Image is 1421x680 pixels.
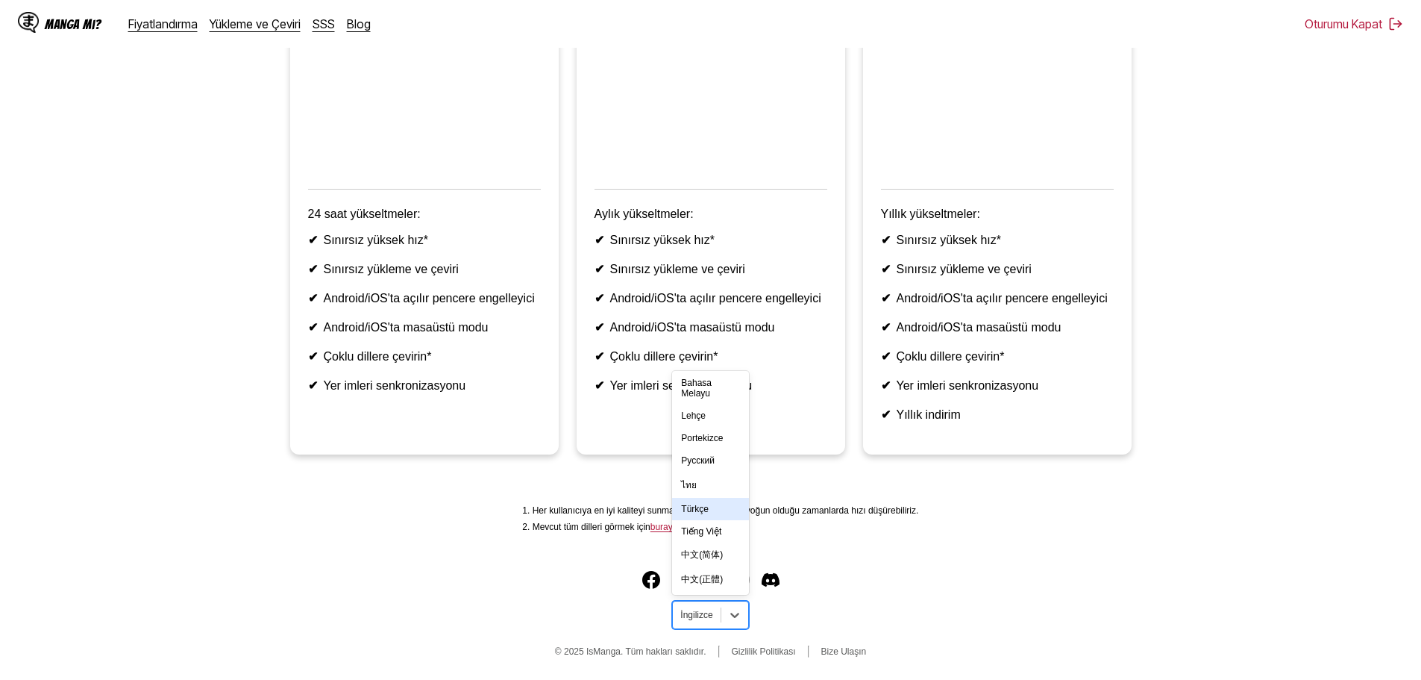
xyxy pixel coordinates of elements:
font: Android/iOS'ta masaüstü modu [324,321,489,334]
font: ✔ [308,263,318,275]
font: ✔ [881,263,891,275]
font: ✔ [595,379,604,392]
font: Tiếng Việt [681,526,721,537]
font: Lehçe [681,411,706,421]
font: ✔ [881,292,891,305]
a: Blog [347,16,371,31]
font: Aylık yükseltmeler: [595,208,694,220]
font: Sınırsız yükleme ve çeviri [897,263,1032,275]
iframe: PayPal [308,69,541,168]
font: Bahasa Melayu [681,378,712,399]
font: ✔ [881,408,891,421]
font: Android/iOS'ta açılır pencere engelleyici [610,292,821,305]
a: SSS [313,16,335,31]
img: IsManga Discord [762,571,779,589]
iframe: PayPal [881,69,1114,168]
font: Manga mı? [45,17,101,31]
font: ไทย [681,480,697,490]
a: Mevcut diller [650,522,678,532]
button: Oturumu Kapat [1305,16,1403,31]
font: ✔ [595,350,604,363]
font: ✔ [881,234,891,246]
font: Sınırsız yükleme ve çeviri [610,263,745,275]
font: ✔ [881,321,891,334]
font: Yıllık indirim [897,408,961,421]
iframe: PayPal [595,69,827,168]
font: Yer imleri senkronizasyonu [324,379,466,392]
input: Dil seçin [680,610,683,620]
font: ✔ [308,321,318,334]
font: ✔ [881,350,891,363]
font: Çoklu dillere çevirin* [897,350,1005,363]
a: Yükleme ve Çeviri [210,16,301,31]
font: Oturumu Kapat [1305,16,1382,31]
font: ✔ [308,379,318,392]
font: Her kullanıcıya en iyi kaliteyi sunmak için, sunucunun yoğun olduğu zamanlarda hızı düşürebiliriz. [533,505,919,516]
font: ✔ [308,350,318,363]
font: Yıllık yükseltmeler: [881,208,980,220]
font: ✔ [308,292,318,305]
font: ✔ [595,321,604,334]
font: ✔ [595,234,604,246]
font: ✔ [595,263,604,275]
font: Yer imleri senkronizasyonu [610,379,753,392]
a: Facebook [642,571,660,589]
font: © 2025 IsManga. Tüm hakları saklıdır. [555,646,706,657]
a: Bize Ulaşın [821,646,867,657]
img: IsManga Logo [18,12,39,33]
font: Sınırsız yüksek hız* [610,234,715,246]
img: oturumu Kapat [1388,16,1403,31]
font: Sınırsız yüksek hız* [897,234,1002,246]
font: ✔ [595,292,604,305]
font: Русский [681,455,715,466]
font: 24 saat yükseltmeler: [308,208,421,220]
font: Android/iOS'ta masaüstü modu [897,321,1061,334]
font: Android/iOS'ta açılır pencere engelleyici [897,292,1108,305]
img: IsManga Facebook [642,571,660,589]
a: Fiyatlandırma [128,16,198,31]
font: Yer imleri senkronizasyonu [897,379,1039,392]
font: Android/iOS'ta masaüstü modu [610,321,775,334]
font: Android/iOS'ta açılır pencere engelleyici [324,292,535,305]
a: Uyuşmazlık [762,571,779,589]
font: buraya [650,522,678,532]
a: Gizlilik Politikası [732,646,796,657]
font: Sınırsız yüksek hız* [324,234,429,246]
font: Çoklu dillere çevirin* [610,350,718,363]
font: ✔ [308,234,318,246]
font: 中文(简体) [681,549,723,560]
font: Çoklu dillere çevirin* [324,350,432,363]
font: Portekizce [681,433,723,443]
a: IsManga LogoManga mı? [18,12,128,36]
font: Sınırsız yükleme ve çeviri [324,263,459,275]
font: ✔ [881,379,891,392]
font: Mevcut tüm dilleri görmek için [533,522,650,532]
font: Türkçe [681,504,709,514]
font: 中文(正體) [681,574,723,584]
